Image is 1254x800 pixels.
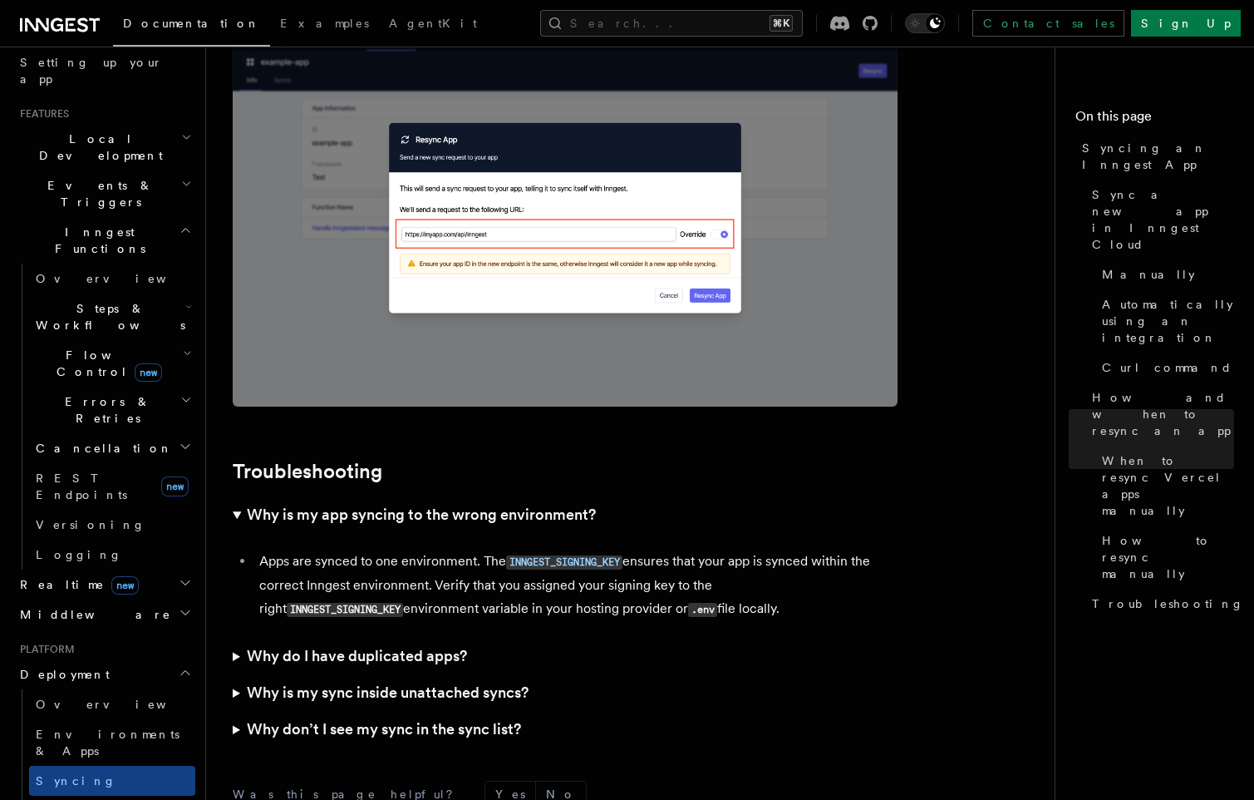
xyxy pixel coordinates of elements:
[233,674,897,711] summary: Why is my sync inside unattached syncs?
[1095,259,1234,289] a: Manually
[1102,452,1234,519] span: When to resync Vercel apps manually
[13,643,75,656] span: Platform
[1082,140,1234,173] span: Syncing an Inngest App
[247,681,529,704] h3: Why is my sync inside unattached syncs?
[29,347,183,380] span: Flow Control
[233,9,897,407] img: Inngest Cloud screen with resync app modal displaying an edited URL
[13,224,179,257] span: Inngest Functions
[13,570,195,600] button: Realtimenew
[247,503,596,526] h3: Why is my app syncing to the wrong environment?
[233,496,897,533] summary: Why is my app syncing to the wrong environment?
[972,10,1124,37] a: Contact sales
[270,5,379,45] a: Examples
[688,603,717,617] code: .env
[36,774,116,788] span: Syncing
[506,553,622,569] a: INNGEST_SIGNING_KEY
[389,17,477,30] span: AgentKit
[1102,296,1234,346] span: Automatically using an integration
[379,5,487,45] a: AgentKit
[1085,589,1234,619] a: Troubleshooting
[13,606,171,623] span: Middleware
[1102,266,1195,283] span: Manually
[1095,353,1234,383] a: Curl command
[29,689,195,719] a: Overview
[29,340,195,387] button: Flow Controlnew
[13,659,195,689] button: Deployment
[233,638,897,674] summary: Why do I have duplicated apps?
[1085,383,1234,446] a: How and when to resync an app
[905,13,945,33] button: Toggle dark mode
[1131,10,1241,37] a: Sign Up
[29,387,195,433] button: Errors & Retries
[13,170,195,217] button: Events & Triggers
[36,472,127,501] span: REST Endpoints
[29,433,195,463] button: Cancellation
[29,264,195,294] a: Overview
[111,576,139,595] span: new
[1095,289,1234,353] a: Automatically using an integration
[1095,446,1234,526] a: When to resync Vercel apps manually
[1085,180,1234,259] a: Sync a new app in Inngest Cloud
[13,177,181,210] span: Events & Triggers
[1075,106,1234,133] h4: On this page
[36,728,179,758] span: Environments & Apps
[1075,133,1234,180] a: Syncing an Inngest App
[13,600,195,630] button: Middleware
[29,510,195,540] a: Versioning
[1092,389,1234,439] span: How and when to resync an app
[1095,526,1234,589] a: How to resync manually
[29,393,180,427] span: Errors & Retries
[13,264,195,570] div: Inngest Functions
[287,603,403,617] code: INNGEST_SIGNING_KEY
[13,47,195,94] a: Setting up your app
[36,548,122,561] span: Logging
[13,666,110,683] span: Deployment
[20,56,163,86] span: Setting up your app
[770,15,793,32] kbd: ⌘K
[29,440,173,457] span: Cancellation
[1092,595,1244,612] span: Troubleshooting
[29,540,195,570] a: Logging
[29,300,185,333] span: Steps & Workflows
[506,556,622,570] code: INNGEST_SIGNING_KEY
[247,644,467,668] h3: Why do I have duplicated apps?
[1092,186,1234,253] span: Sync a new app in Inngest Cloud
[13,576,139,593] span: Realtime
[254,550,897,621] li: Apps are synced to one environment. The ensures that your app is synced within the correct Innges...
[13,124,195,170] button: Local Development
[36,698,207,711] span: Overview
[123,17,260,30] span: Documentation
[29,719,195,766] a: Environments & Apps
[135,363,162,382] span: new
[29,294,195,340] button: Steps & Workflows
[280,17,369,30] span: Examples
[36,518,145,531] span: Versioning
[36,272,207,285] span: Overview
[1102,532,1234,582] span: How to resync manually
[540,10,803,37] button: Search...⌘K
[161,477,189,496] span: new
[13,107,69,121] span: Features
[233,460,382,483] a: Troubleshooting
[233,711,897,748] summary: Why don’t I see my sync in the sync list?
[29,463,195,510] a: REST Endpointsnew
[13,217,195,264] button: Inngest Functions
[29,766,195,796] a: Syncing
[13,131,181,164] span: Local Development
[247,718,521,741] h3: Why don’t I see my sync in the sync list?
[1102,359,1232,376] span: Curl command
[113,5,270,47] a: Documentation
